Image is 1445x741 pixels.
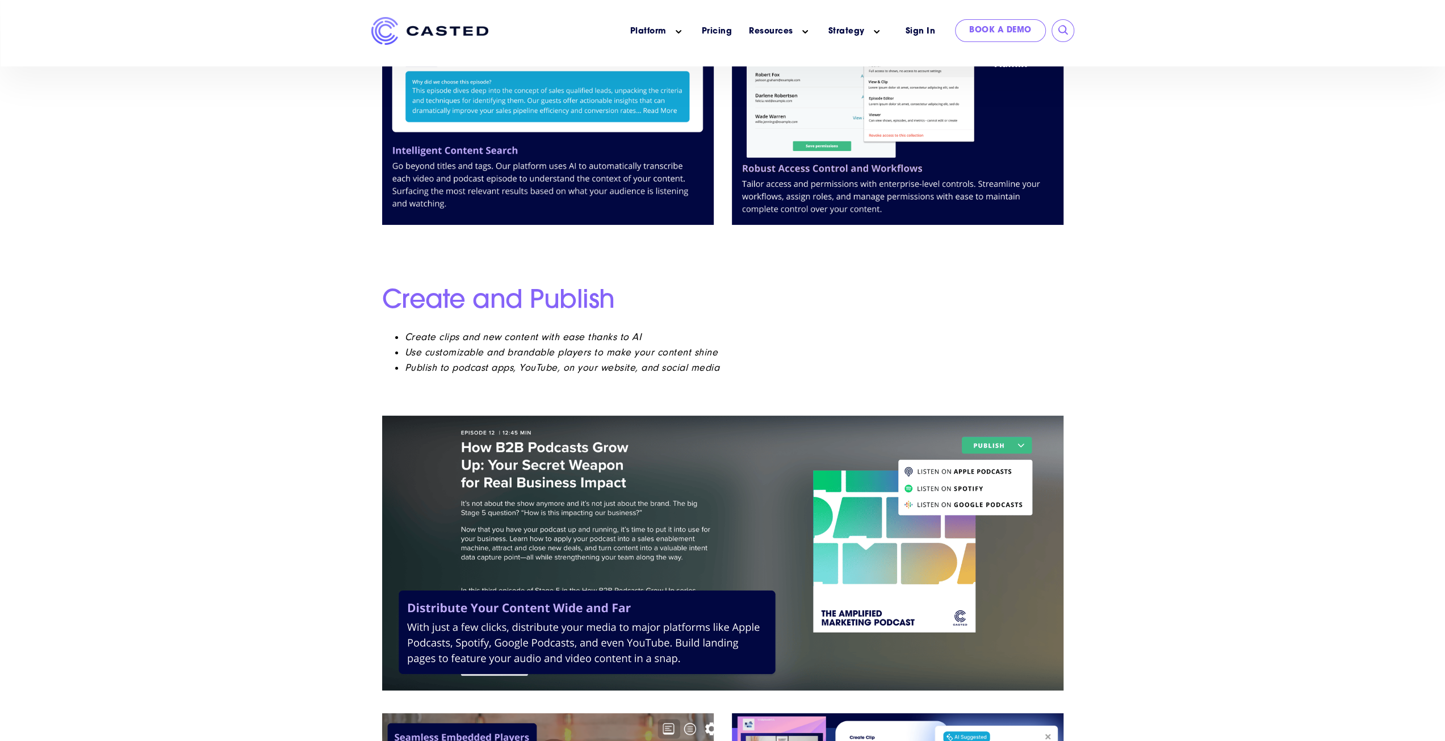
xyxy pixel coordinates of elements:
[405,346,718,358] em: Use customizable and brandable players to make your content shine
[828,26,865,37] a: Strategy
[702,26,732,37] a: Pricing
[382,286,1063,317] h1: Create and Publish
[749,26,793,37] a: Resources
[371,17,488,45] img: Casted_Logo_Horizontal_FullColor_PUR_BLUE
[1058,25,1069,36] input: Submit
[955,19,1046,42] a: Book a Demo
[505,17,891,46] nav: Main menu
[382,416,1063,690] img: Distribute Content
[405,331,642,343] em: Create clips and new content with ease thanks to AI
[891,19,950,44] a: Sign In
[630,26,667,37] a: Platform
[405,362,720,374] em: Publish to podcast apps, YouTube, on your website, and social media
